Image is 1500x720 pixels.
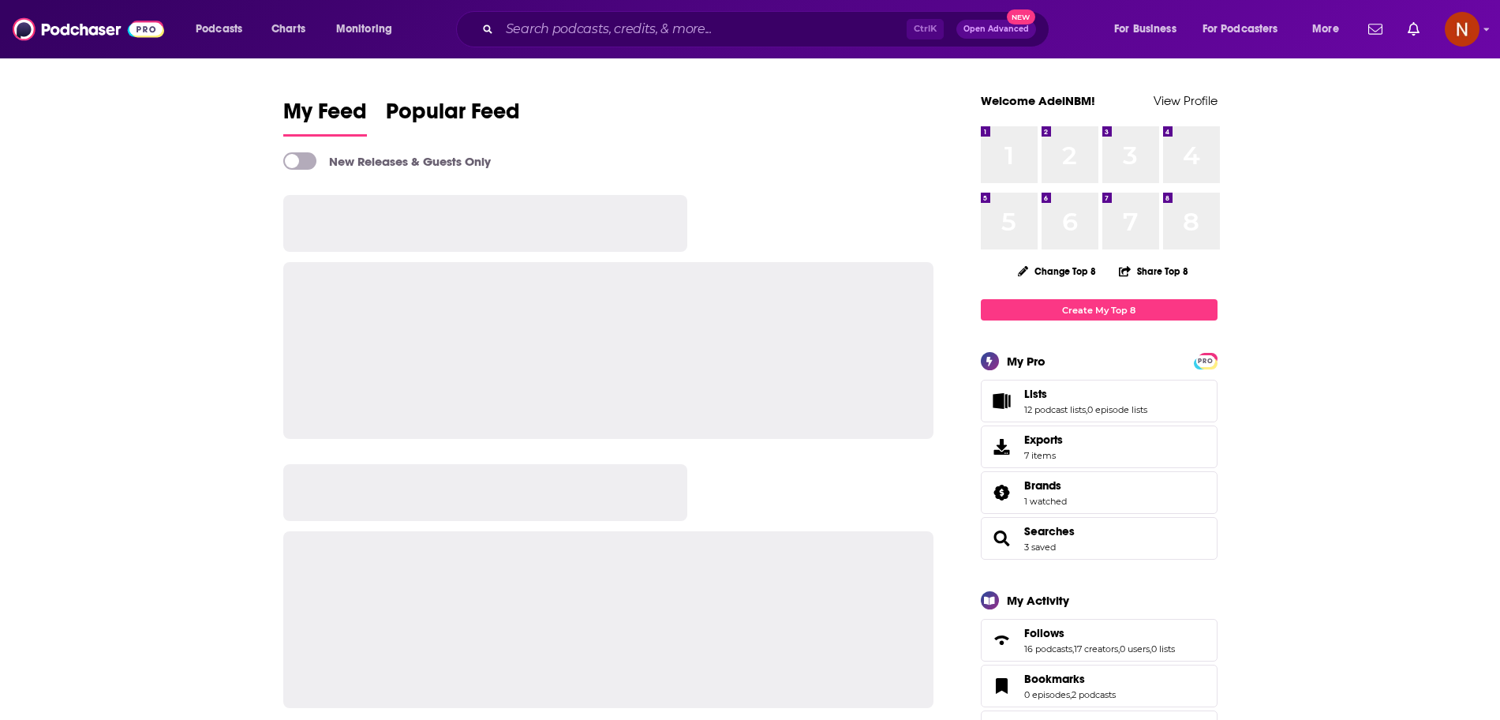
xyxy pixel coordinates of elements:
a: Show notifications dropdown [1401,16,1426,43]
span: Exports [1024,433,1063,447]
a: Bookmarks [986,675,1018,697]
button: open menu [185,17,263,42]
button: open menu [1301,17,1359,42]
span: Charts [271,18,305,40]
a: Popular Feed [386,98,520,137]
a: Exports [981,426,1218,468]
a: Follows [1024,626,1175,640]
a: 16 podcasts [1024,643,1072,654]
span: Open Advanced [963,25,1029,33]
a: 3 saved [1024,542,1056,553]
a: Lists [986,390,1018,412]
span: Podcasts [196,18,242,40]
a: Lists [1024,387,1147,401]
span: PRO [1196,355,1215,367]
a: Brands [1024,478,1067,493]
button: open menu [325,17,413,42]
span: Popular Feed [386,98,520,134]
a: 17 creators [1074,643,1118,654]
span: Bookmarks [1024,672,1085,686]
a: Show notifications dropdown [1362,16,1389,43]
input: Search podcasts, credits, & more... [499,17,907,42]
span: , [1086,404,1087,415]
span: , [1070,689,1072,700]
span: Logged in as AdelNBM [1445,12,1479,47]
span: New [1007,9,1035,24]
button: open menu [1192,17,1301,42]
a: 0 lists [1151,643,1175,654]
span: Follows [1024,626,1064,640]
span: , [1072,643,1074,654]
span: Follows [981,619,1218,662]
a: 0 users [1120,643,1150,654]
a: Welcome AdelNBM! [981,93,1095,108]
div: Search podcasts, credits, & more... [471,11,1064,47]
a: My Feed [283,98,367,137]
span: Lists [1024,387,1047,401]
span: 7 items [1024,450,1063,461]
a: Searches [986,527,1018,549]
a: Bookmarks [1024,672,1116,686]
span: For Business [1114,18,1176,40]
a: Charts [261,17,315,42]
span: Monitoring [336,18,392,40]
div: My Activity [1007,593,1069,608]
span: Exports [986,436,1018,458]
span: For Podcasters [1203,18,1278,40]
a: 1 watched [1024,496,1067,507]
span: More [1312,18,1339,40]
a: View Profile [1154,93,1218,108]
img: User Profile [1445,12,1479,47]
a: 12 podcast lists [1024,404,1086,415]
span: Searches [981,517,1218,560]
img: Podchaser - Follow, Share and Rate Podcasts [13,14,164,44]
span: My Feed [283,98,367,134]
span: Bookmarks [981,665,1218,707]
a: 0 episodes [1024,689,1070,700]
div: My Pro [1007,354,1046,369]
a: Follows [986,629,1018,651]
a: New Releases & Guests Only [283,152,491,170]
span: , [1118,643,1120,654]
a: 2 podcasts [1072,689,1116,700]
a: Create My Top 8 [981,299,1218,321]
button: Show profile menu [1445,12,1479,47]
button: Open AdvancedNew [956,20,1036,39]
a: Brands [986,482,1018,504]
button: Change Top 8 [1008,261,1106,281]
a: PRO [1196,354,1215,366]
span: Ctrl K [907,19,944,39]
a: 0 episode lists [1087,404,1147,415]
span: Lists [981,380,1218,422]
a: Searches [1024,524,1075,538]
button: Share Top 8 [1118,256,1189,287]
button: open menu [1103,17,1196,42]
span: Brands [1024,478,1061,493]
span: Brands [981,471,1218,514]
span: , [1150,643,1151,654]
